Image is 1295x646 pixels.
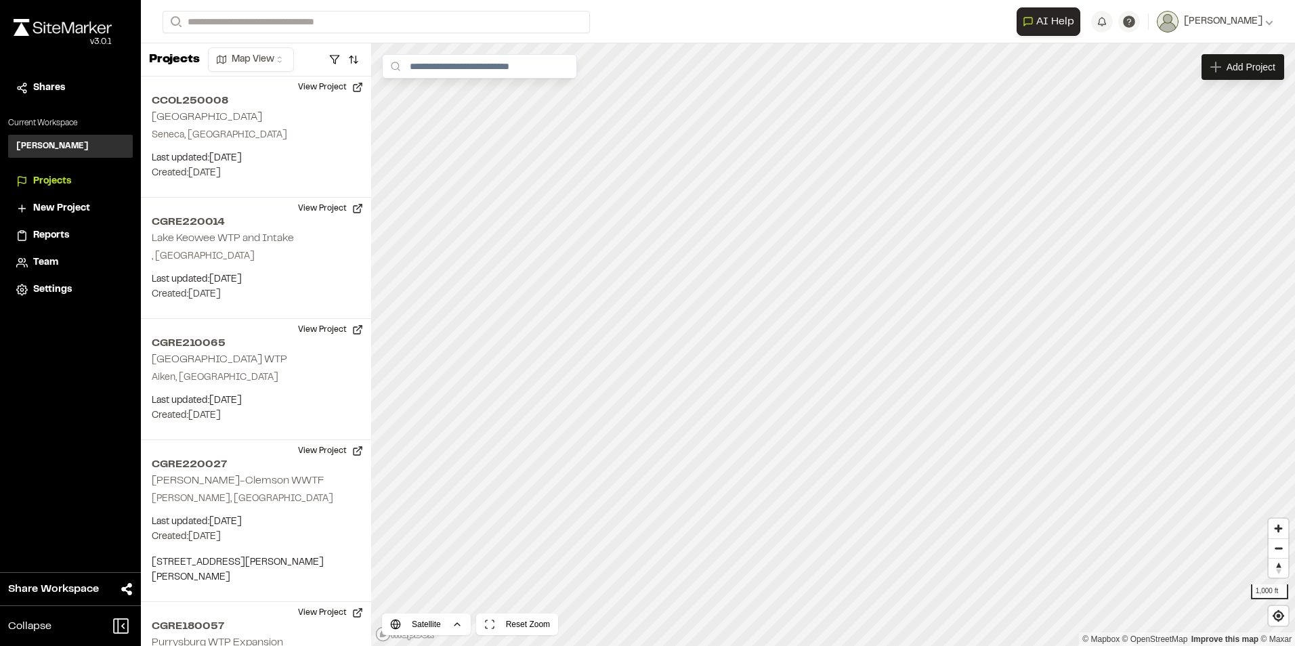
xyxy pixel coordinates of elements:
span: Projects [33,174,71,189]
a: OpenStreetMap [1122,634,1188,644]
button: View Project [290,198,371,219]
h2: CGRE220027 [152,456,360,473]
h2: [GEOGRAPHIC_DATA] WTP [152,355,287,364]
span: Share Workspace [8,581,99,597]
p: Last updated: [DATE] [152,272,360,287]
h3: [PERSON_NAME] [16,140,89,152]
span: New Project [33,201,90,216]
button: View Project [290,319,371,341]
span: Team [33,255,58,270]
a: Projects [16,174,125,189]
span: Shares [33,81,65,95]
p: [STREET_ADDRESS][PERSON_NAME][PERSON_NAME] [152,555,360,585]
button: View Project [290,602,371,624]
h2: CCOL250008 [152,93,360,109]
a: Reports [16,228,125,243]
h2: CGRE210065 [152,335,360,351]
p: Projects [149,51,200,69]
img: rebrand.png [14,19,112,36]
button: Open AI Assistant [1017,7,1080,36]
a: New Project [16,201,125,216]
button: Zoom out [1269,538,1288,558]
div: Oh geez...please don't... [14,36,112,48]
a: Map feedback [1191,634,1258,644]
img: User [1157,11,1179,33]
h2: CGRE180057 [152,618,360,634]
a: Team [16,255,125,270]
button: Reset Zoom [476,613,558,635]
p: , [GEOGRAPHIC_DATA] [152,249,360,264]
span: Reset bearing to north [1269,559,1288,578]
p: Last updated: [DATE] [152,515,360,530]
p: Created: [DATE] [152,408,360,423]
a: Maxar [1260,634,1292,644]
p: Last updated: [DATE] [152,393,360,408]
span: Add Project [1227,60,1275,74]
button: Satellite [382,613,471,635]
div: 1,000 ft [1251,584,1288,599]
h2: Lake Keowee WTP and Intake [152,234,294,243]
a: Mapbox logo [375,626,435,642]
button: View Project [290,440,371,462]
p: Created: [DATE] [152,287,360,302]
p: Created: [DATE] [152,530,360,544]
button: Zoom in [1269,519,1288,538]
p: Aiken, [GEOGRAPHIC_DATA] [152,370,360,385]
a: Mapbox [1082,634,1120,644]
p: Last updated: [DATE] [152,151,360,166]
span: Settings [33,282,72,297]
a: Shares [16,81,125,95]
h2: [PERSON_NAME]-Clemson WWTF [152,476,324,486]
span: Collapse [8,618,51,634]
a: Settings [16,282,125,297]
p: Seneca, [GEOGRAPHIC_DATA] [152,128,360,143]
p: [PERSON_NAME], [GEOGRAPHIC_DATA] [152,492,360,507]
span: AI Help [1036,14,1074,30]
span: [PERSON_NAME] [1184,14,1262,29]
button: Find my location [1269,606,1288,626]
button: Reset bearing to north [1269,558,1288,578]
button: [PERSON_NAME] [1157,11,1273,33]
p: Current Workspace [8,117,133,129]
div: Open AI Assistant [1017,7,1086,36]
span: Reports [33,228,69,243]
button: Search [163,11,187,33]
span: Zoom out [1269,539,1288,558]
h2: CGRE220014 [152,214,360,230]
button: View Project [290,77,371,98]
canvas: Map [371,43,1295,646]
p: Created: [DATE] [152,166,360,181]
h2: [GEOGRAPHIC_DATA] [152,112,262,122]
